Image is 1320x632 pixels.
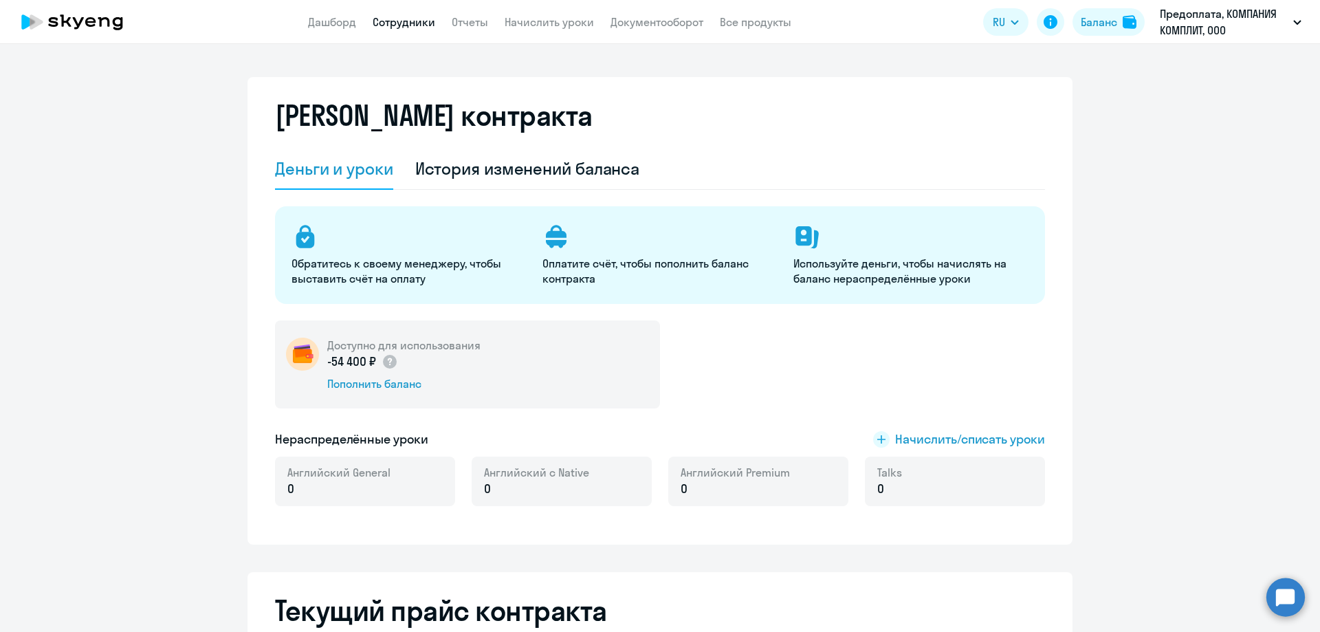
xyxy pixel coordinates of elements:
[1081,14,1117,30] div: Баланс
[287,480,294,498] span: 0
[327,353,398,371] p: -54 400 ₽
[1123,15,1136,29] img: balance
[327,376,481,391] div: Пополнить баланс
[877,480,884,498] span: 0
[720,15,791,29] a: Все продукты
[327,338,481,353] h5: Доступно для использования
[877,465,902,480] span: Talks
[1160,6,1288,39] p: Предоплата, КОМПАНИЯ КОМПЛИТ, ООО
[993,14,1005,30] span: RU
[793,256,1028,286] p: Используйте деньги, чтобы начислять на баланс нераспределённые уроки
[452,15,488,29] a: Отчеты
[895,431,1045,448] span: Начислить/списать уроки
[291,256,526,286] p: Обратитесь к своему менеджеру, чтобы выставить счёт на оплату
[542,256,777,286] p: Оплатите счёт, чтобы пополнить баланс контракта
[505,15,594,29] a: Начислить уроки
[373,15,435,29] a: Сотрудники
[610,15,703,29] a: Документооборот
[681,480,687,498] span: 0
[484,465,589,480] span: Английский с Native
[415,157,640,179] div: История изменений баланса
[275,431,428,448] h5: Нераспределённые уроки
[308,15,356,29] a: Дашборд
[1072,8,1145,36] button: Балансbalance
[275,99,593,132] h2: [PERSON_NAME] контракта
[1153,6,1308,39] button: Предоплата, КОМПАНИЯ КОМПЛИТ, ООО
[275,594,1045,627] h2: Текущий прайс контракта
[275,157,393,179] div: Деньги и уроки
[286,338,319,371] img: wallet-circle.png
[983,8,1028,36] button: RU
[681,465,790,480] span: Английский Premium
[484,480,491,498] span: 0
[287,465,390,480] span: Английский General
